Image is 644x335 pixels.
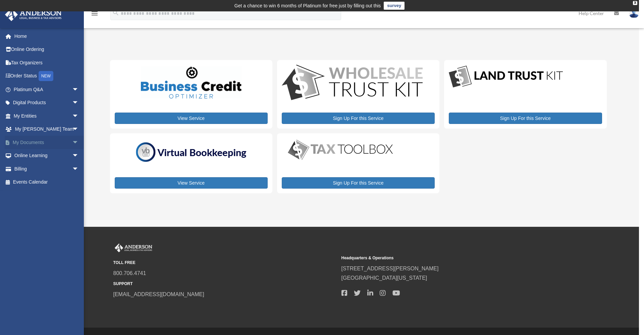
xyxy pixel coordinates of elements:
[5,83,89,96] a: Platinum Q&Aarrow_drop_down
[282,138,399,161] img: taxtoolbox_new-1.webp
[72,83,86,96] span: arrow_drop_down
[629,8,639,18] img: User Pic
[72,96,86,110] span: arrow_drop_down
[234,2,381,10] div: Get a chance to win 6 months of Platinum for free just by filling out this
[282,177,435,189] a: Sign Up For this Service
[341,275,427,281] a: [GEOGRAPHIC_DATA][US_STATE]
[91,12,99,17] a: menu
[72,149,86,163] span: arrow_drop_down
[113,280,337,287] small: SUPPORT
[341,255,565,262] small: Headquarters & Operations
[5,43,89,56] a: Online Ordering
[5,162,89,176] a: Billingarrow_drop_down
[5,136,89,149] a: My Documentsarrow_drop_down
[449,65,563,89] img: LandTrust_lgo-1.jpg
[282,113,435,124] a: Sign Up For this Service
[72,123,86,136] span: arrow_drop_down
[72,162,86,176] span: arrow_drop_down
[39,71,53,81] div: NEW
[115,113,268,124] a: View Service
[5,69,89,83] a: Order StatusNEW
[91,9,99,17] i: menu
[282,65,423,102] img: WS-Trust-Kit-lgo-1.jpg
[113,270,146,276] a: 800.706.4741
[113,291,204,297] a: [EMAIL_ADDRESS][DOMAIN_NAME]
[72,109,86,123] span: arrow_drop_down
[5,29,89,43] a: Home
[341,266,439,271] a: [STREET_ADDRESS][PERSON_NAME]
[5,149,89,162] a: Online Learningarrow_drop_down
[633,1,637,5] div: close
[113,259,337,266] small: TOLL FREE
[449,113,602,124] a: Sign Up For this Service
[3,8,64,21] img: Anderson Advisors Platinum Portal
[5,176,89,189] a: Events Calendar
[5,56,89,69] a: Tax Organizers
[72,136,86,149] span: arrow_drop_down
[113,244,154,252] img: Anderson Advisors Platinum Portal
[5,96,86,110] a: Digital Productsarrow_drop_down
[112,9,119,16] i: search
[384,2,405,10] a: survey
[115,177,268,189] a: View Service
[5,109,89,123] a: My Entitiesarrow_drop_down
[5,123,89,136] a: My [PERSON_NAME] Teamarrow_drop_down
